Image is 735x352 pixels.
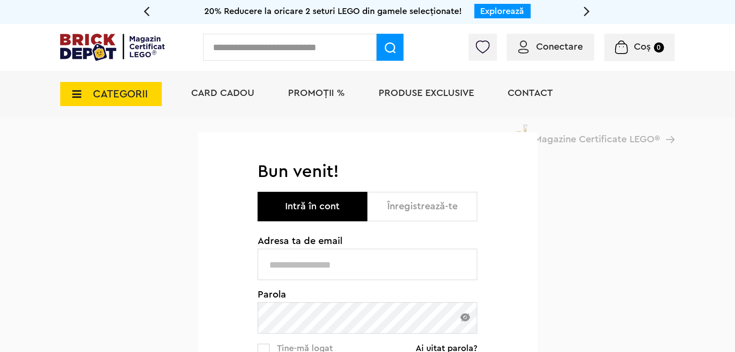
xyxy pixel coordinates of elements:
[258,290,477,299] span: Parola
[93,89,148,99] span: CATEGORII
[205,7,462,15] span: 20% Reducere la oricare 2 seturi LEGO din gamele selecționate!
[508,88,553,98] a: Contact
[481,7,525,15] a: Explorează
[288,88,345,98] a: PROMOȚII %
[191,88,254,98] a: Card Cadou
[258,161,477,182] h1: Bun venit!
[258,192,367,221] button: Intră în cont
[634,42,651,52] span: Coș
[536,42,583,52] span: Conectare
[379,88,474,98] a: Produse exclusive
[654,42,664,53] small: 0
[258,236,477,246] span: Adresa ta de email
[367,192,477,221] button: Înregistrează-te
[518,42,583,52] a: Conectare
